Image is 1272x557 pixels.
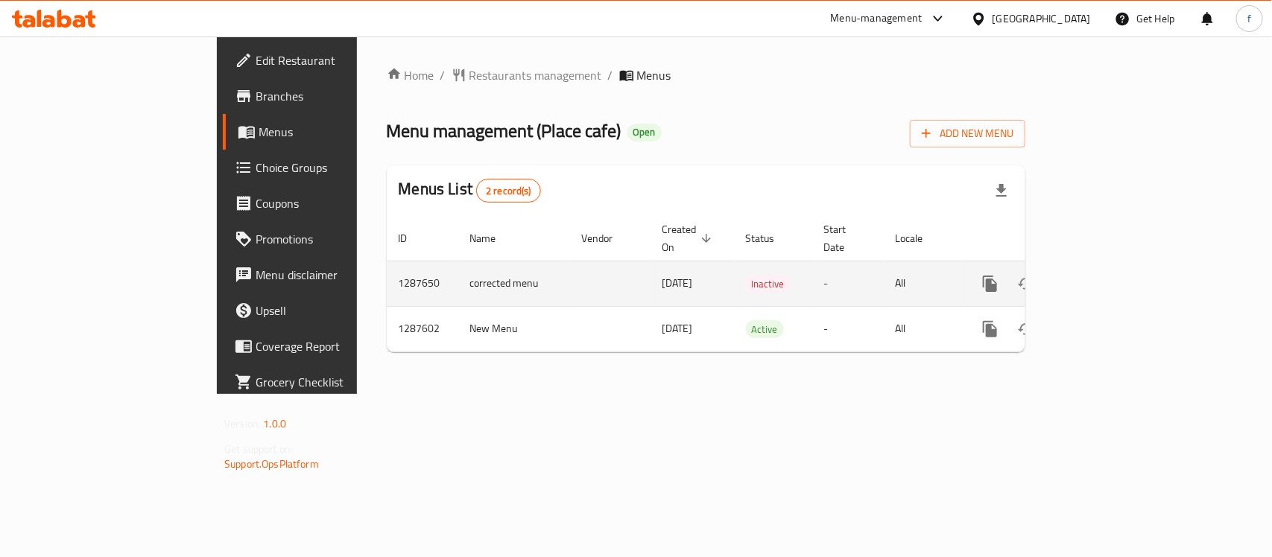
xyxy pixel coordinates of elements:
[387,216,1127,352] table: enhanced table
[256,230,417,248] span: Promotions
[477,184,540,198] span: 2 record(s)
[627,126,662,139] span: Open
[831,10,923,28] div: Menu-management
[662,220,716,256] span: Created On
[224,414,261,433] span: Version:
[746,229,794,247] span: Status
[812,261,884,306] td: -
[637,66,671,84] span: Menus
[984,173,1019,209] div: Export file
[470,229,516,247] span: Name
[972,311,1008,347] button: more
[1247,10,1251,27] span: f
[223,78,429,114] a: Branches
[399,229,427,247] span: ID
[387,114,621,147] span: Menu management ( Place cafe )
[256,302,417,319] span: Upsell
[256,373,417,391] span: Grocery Checklist
[812,306,884,351] td: -
[224,439,293,459] span: Get support on:
[972,266,1008,302] button: more
[746,321,784,338] span: Active
[910,120,1025,147] button: Add New Menu
[884,261,961,306] td: All
[223,221,429,257] a: Promotions
[993,10,1091,27] div: [GEOGRAPHIC_DATA]
[961,216,1127,261] th: Actions
[469,66,602,84] span: Restaurants management
[223,185,429,221] a: Coupons
[662,273,693,293] span: [DATE]
[922,124,1013,143] span: Add New Menu
[387,66,1025,84] nav: breadcrumb
[824,220,866,256] span: Start Date
[458,306,570,351] td: New Menu
[1008,311,1044,347] button: Change Status
[1008,266,1044,302] button: Change Status
[582,229,633,247] span: Vendor
[458,261,570,306] td: corrected menu
[223,114,429,150] a: Menus
[259,123,417,141] span: Menus
[256,266,417,284] span: Menu disclaimer
[256,51,417,69] span: Edit Restaurant
[627,124,662,141] div: Open
[256,159,417,176] span: Choice Groups
[746,276,791,293] span: Inactive
[223,150,429,185] a: Choice Groups
[476,179,541,203] div: Total records count
[452,66,602,84] a: Restaurants management
[440,66,446,84] li: /
[256,194,417,212] span: Coupons
[884,306,961,351] td: All
[256,337,417,355] span: Coverage Report
[223,293,429,328] a: Upsell
[662,319,693,338] span: [DATE]
[224,454,319,474] a: Support.OpsPlatform
[263,414,286,433] span: 1.0.0
[608,66,613,84] li: /
[746,275,791,293] div: Inactive
[223,42,429,78] a: Edit Restaurant
[223,364,429,400] a: Grocery Checklist
[896,229,943,247] span: Locale
[746,320,784,338] div: Active
[223,328,429,364] a: Coverage Report
[256,87,417,105] span: Branches
[223,257,429,293] a: Menu disclaimer
[399,178,541,203] h2: Menus List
